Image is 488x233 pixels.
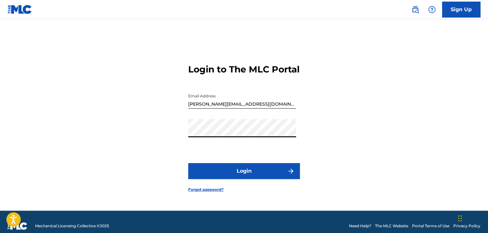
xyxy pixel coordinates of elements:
a: Portal Terms of Use [412,223,449,229]
span: Mechanical Licensing Collective © 2025 [35,223,109,229]
button: Login [188,163,300,179]
img: logo [8,222,27,230]
a: Need Help? [349,223,371,229]
img: help [428,6,436,13]
a: Forgot password? [188,187,224,192]
a: Privacy Policy [453,223,480,229]
div: Help [425,3,438,16]
a: Sign Up [442,2,480,18]
iframe: Chat Widget [456,202,488,233]
img: search [411,6,419,13]
img: f7272a7cc735f4ea7f67.svg [287,167,295,175]
a: Public Search [409,3,422,16]
img: MLC Logo [8,5,32,14]
h3: Login to The MLC Portal [188,64,299,75]
div: Drag [458,209,462,228]
a: The MLC Website [375,223,408,229]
